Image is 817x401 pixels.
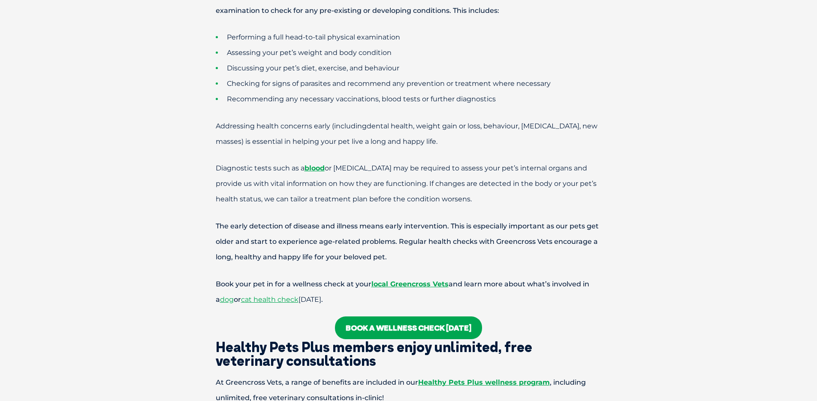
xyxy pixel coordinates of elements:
[227,64,399,72] span: Discussing your pet’s diet, exercise, and behaviour
[335,316,482,339] a: Book a wellness check [DATE]
[298,295,321,304] span: [DATE]
[800,39,809,48] button: Search
[227,95,496,103] span: Recommending any necessary vaccinations, blood tests or further diagnostics
[418,378,550,386] a: Healthy Pets Plus wellness program
[216,122,367,130] span: Addressing health concerns early (including
[227,33,400,41] span: Performing a full head-to-tail physical examination
[216,164,597,203] span: Diagnostic tests such as a or [MEDICAL_DATA] may be required to assess your pet’s internal organs...
[186,219,632,265] p: The early detection of disease and illness means early intervention. This is especially important...
[186,276,632,307] p: Book your pet in for a wellness check at your and learn more about what’s involved in a or .
[371,280,449,288] a: local Greencross Vets
[216,122,597,146] span: dental health, weight gain or loss, behaviour, [MEDICAL_DATA], new masses) is essential in helpin...
[220,295,234,304] a: dog
[227,49,392,57] span: Assessing your pet’s weight and body condition
[227,79,551,88] span: Checking for signs of parasites and recommend any prevention or treatment where necessary
[186,340,632,368] h2: Healthy Pets Plus members enjoy unlimited, free veterinary consultations
[241,295,298,304] a: cat health check
[304,164,325,172] a: blood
